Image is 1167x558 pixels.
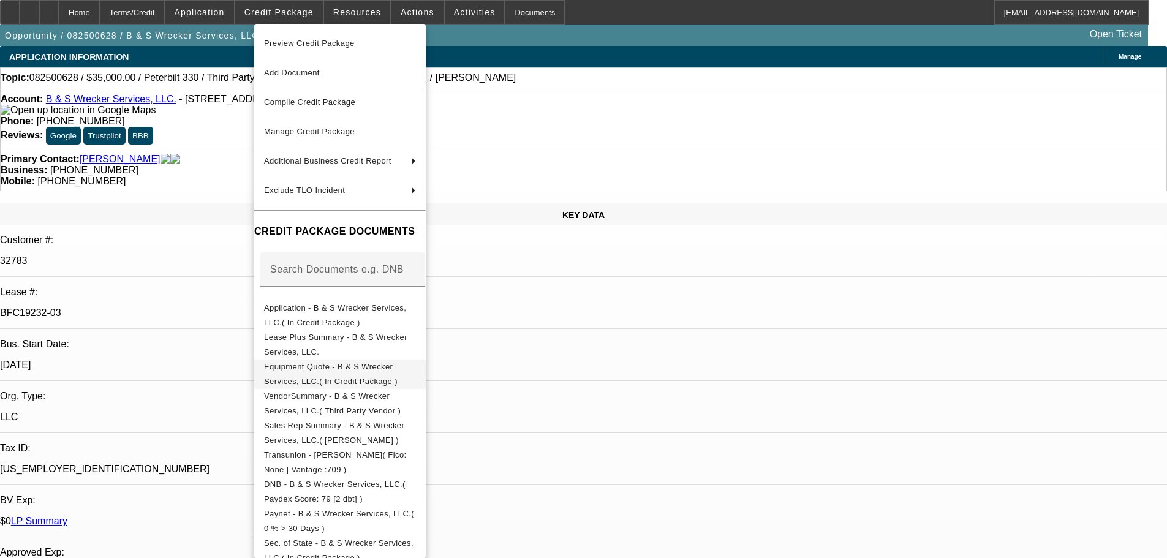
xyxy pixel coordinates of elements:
span: Paynet - B & S Wrecker Services, LLC.( 0 % > 30 Days ) [264,509,414,533]
span: VendorSummary - B & S Wrecker Services, LLC.( Third Party Vendor ) [264,391,401,415]
h4: CREDIT PACKAGE DOCUMENTS [254,224,426,239]
span: Equipment Quote - B & S Wrecker Services, LLC.( In Credit Package ) [264,362,398,386]
button: Lease Plus Summary - B & S Wrecker Services, LLC. [254,330,426,360]
button: Equipment Quote - B & S Wrecker Services, LLC.( In Credit Package ) [254,360,426,389]
span: Transunion - [PERSON_NAME]( Fico: None | Vantage :709 ) [264,450,407,474]
span: Compile Credit Package [264,97,355,107]
button: Paynet - B & S Wrecker Services, LLC.( 0 % > 30 Days ) [254,507,426,536]
span: Application - B & S Wrecker Services, LLC.( In Credit Package ) [264,303,406,327]
mat-label: Search Documents e.g. DNB [270,264,404,274]
span: Preview Credit Package [264,39,355,48]
span: Exclude TLO Incident [264,186,345,195]
span: Manage Credit Package [264,127,355,136]
span: Add Document [264,68,320,77]
span: DNB - B & S Wrecker Services, LLC.( Paydex Score: 79 [2 dbt] ) [264,480,406,503]
button: Sales Rep Summary - B & S Wrecker Services, LLC.( Bush, Dante ) [254,418,426,448]
button: VendorSummary - B & S Wrecker Services, LLC.( Third Party Vendor ) [254,389,426,418]
button: DNB - B & S Wrecker Services, LLC.( Paydex Score: 79 [2 dbt] ) [254,477,426,507]
span: Sales Rep Summary - B & S Wrecker Services, LLC.( [PERSON_NAME] ) [264,421,404,445]
span: Additional Business Credit Report [264,156,391,165]
button: Transunion - Swiney, Billy( Fico: None | Vantage :709 ) [254,448,426,477]
span: Lease Plus Summary - B & S Wrecker Services, LLC. [264,333,407,356]
button: Application - B & S Wrecker Services, LLC.( In Credit Package ) [254,301,426,330]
